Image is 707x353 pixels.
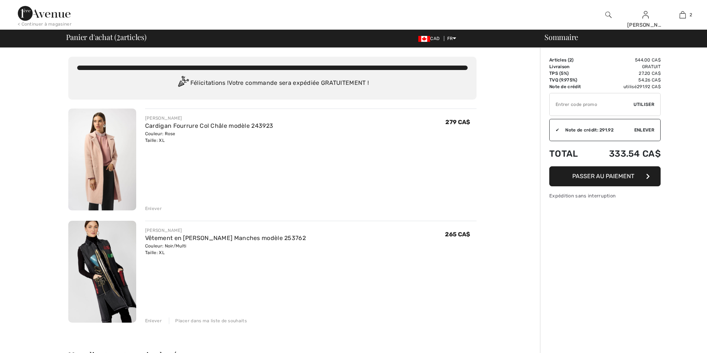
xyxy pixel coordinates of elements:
div: Expédition sans interruption [549,192,661,199]
span: CAD [418,36,442,41]
td: Livraison [549,63,592,70]
div: Enlever [145,317,162,324]
div: [PERSON_NAME] [145,115,273,121]
div: Sommaire [536,33,703,41]
div: ✔ [550,127,559,133]
span: 291.92 CA$ [637,84,661,89]
span: Passer au paiement [572,173,634,180]
td: 333.54 CA$ [592,141,661,166]
div: Placer dans ma liste de souhaits [169,317,247,324]
img: Cardigan Fourrure Col Châle modèle 243923 [68,109,136,210]
td: TPS (5%) [549,70,592,77]
a: Cardigan Fourrure Col Châle modèle 243923 [145,122,273,129]
span: Enlever [634,127,654,133]
td: Note de crédit [549,83,592,90]
div: Couleur: Noir/Multi Taille: XL [145,243,306,256]
span: Utiliser [634,101,654,108]
div: [PERSON_NAME] [627,21,664,29]
img: Mon panier [680,10,686,19]
td: Total [549,141,592,166]
td: 27.20 CA$ [592,70,661,77]
span: 2 [117,31,120,41]
a: 2 [664,10,701,19]
a: Se connecter [642,11,649,18]
div: Félicitations ! Votre commande sera expédiée GRATUITEMENT ! [77,76,468,91]
input: Code promo [550,93,634,116]
span: 265 CA$ [445,231,470,238]
td: 54.26 CA$ [592,77,661,83]
span: FR [447,36,456,41]
img: 1ère Avenue [18,6,71,21]
td: Articles ( ) [549,57,592,63]
td: utilisé [592,83,661,90]
span: 2 [690,11,692,18]
img: Mes infos [642,10,649,19]
span: 279 CA$ [445,119,470,126]
div: Note de crédit: 291.92 [559,127,634,133]
span: Panier d'achat ( articles) [66,33,147,41]
img: Canadian Dollar [418,36,430,42]
img: Vêtement en Jean Sans Manches modèle 253762 [68,221,136,323]
div: Couleur: Rose Taille: XL [145,130,273,144]
div: [PERSON_NAME] [145,227,306,234]
td: Gratuit [592,63,661,70]
button: Passer au paiement [549,166,661,186]
span: 2 [569,57,572,63]
a: Vêtement en [PERSON_NAME] Manches modèle 253762 [145,234,306,242]
td: 544.00 CA$ [592,57,661,63]
img: Congratulation2.svg [176,76,190,91]
div: Enlever [145,205,162,212]
img: recherche [605,10,612,19]
td: TVQ (9.975%) [549,77,592,83]
div: < Continuer à magasiner [18,21,72,27]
